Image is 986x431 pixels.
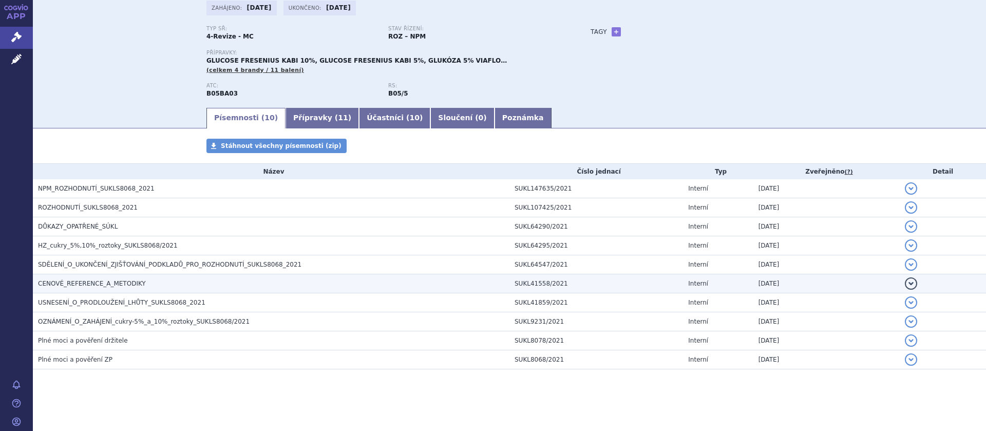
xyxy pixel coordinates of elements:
[33,164,509,179] th: Název
[212,4,244,12] span: Zahájeno:
[753,217,900,236] td: [DATE]
[206,57,507,64] span: GLUCOSE FRESENIUS KABI 10%, GLUCOSE FRESENIUS KABI 5%, GLUKÓZA 5% VIAFLO…
[388,83,560,89] p: RS:
[38,261,301,268] span: SDĚLENÍ_O_UKONČENÍ_ZJIŠŤOVÁNÍ_PODKLADŮ_PRO_ROZHODNUTÍ_SUKLS8068_2021
[509,179,683,198] td: SUKL147635/2021
[688,185,708,192] span: Interní
[688,299,708,306] span: Interní
[509,236,683,255] td: SUKL64295/2021
[206,139,347,153] a: Stáhnout všechny písemnosti (zip)
[753,198,900,217] td: [DATE]
[38,223,118,230] span: DŮKAZY_OPATŘENÉ_SÚKL
[221,142,342,149] span: Stáhnout všechny písemnosti (zip)
[753,293,900,312] td: [DATE]
[338,114,348,122] span: 11
[206,108,286,128] a: Písemnosti (10)
[509,217,683,236] td: SUKL64290/2021
[495,108,552,128] a: Poznámka
[38,280,146,287] span: CENOVÉ_REFERENCE_A_METODIKY
[206,83,378,89] p: ATC:
[509,198,683,217] td: SUKL107425/2021
[509,255,683,274] td: SUKL64547/2021
[753,179,900,198] td: [DATE]
[753,164,900,179] th: Zveřejněno
[905,353,917,366] button: detail
[409,114,419,122] span: 10
[905,277,917,290] button: detail
[688,223,708,230] span: Interní
[359,108,430,128] a: Účastníci (10)
[264,114,274,122] span: 10
[388,33,426,40] strong: ROZ – NPM
[247,4,272,11] strong: [DATE]
[905,258,917,271] button: detail
[905,296,917,309] button: detail
[388,90,408,97] strong: cukry
[688,204,708,211] span: Interní
[38,204,138,211] span: ROZHODNUTÍ_SUKLS8068_2021
[206,67,304,73] span: (celkem 4 brandy / 11 balení)
[206,33,254,40] strong: 4-Revize - MC
[688,280,708,287] span: Interní
[289,4,324,12] span: Ukončeno:
[509,293,683,312] td: SUKL41859/2021
[509,164,683,179] th: Číslo jednací
[683,164,753,179] th: Typ
[509,331,683,350] td: SUKL8078/2021
[688,337,708,344] span: Interní
[753,350,900,369] td: [DATE]
[905,315,917,328] button: detail
[905,182,917,195] button: detail
[688,242,708,249] span: Interní
[612,27,621,36] a: +
[509,312,683,331] td: SUKL9231/2021
[206,90,238,97] strong: CUKRY
[206,26,378,32] p: Typ SŘ:
[591,26,607,38] h3: Tagy
[905,239,917,252] button: detail
[845,168,853,176] abbr: (?)
[509,350,683,369] td: SUKL8068/2021
[38,299,205,306] span: USNESENÍ_O_PRODLOUŽENÍ_LHŮTY_SUKLS8068_2021
[388,26,560,32] p: Stav řízení:
[688,261,708,268] span: Interní
[753,312,900,331] td: [DATE]
[38,242,178,249] span: HZ_cukry_5%,10%_roztoky_SUKLS8068/2021
[38,337,128,344] span: Plné moci a pověření držitele
[905,334,917,347] button: detail
[753,331,900,350] td: [DATE]
[905,201,917,214] button: detail
[38,318,250,325] span: OZNÁMENÍ_O_ZAHÁJENÍ_cukry-5%_a_10%_roztoky_SUKLS8068/2021
[38,185,155,192] span: NPM_ROZHODNUTÍ_SUKLS8068_2021
[509,274,683,293] td: SUKL41558/2021
[688,318,708,325] span: Interní
[479,114,484,122] span: 0
[753,255,900,274] td: [DATE]
[753,236,900,255] td: [DATE]
[753,274,900,293] td: [DATE]
[430,108,494,128] a: Sloučení (0)
[38,356,112,363] span: Plné moci a pověření ZP
[286,108,359,128] a: Přípravky (11)
[900,164,986,179] th: Detail
[206,50,570,56] p: Přípravky:
[688,356,708,363] span: Interní
[905,220,917,233] button: detail
[326,4,351,11] strong: [DATE]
